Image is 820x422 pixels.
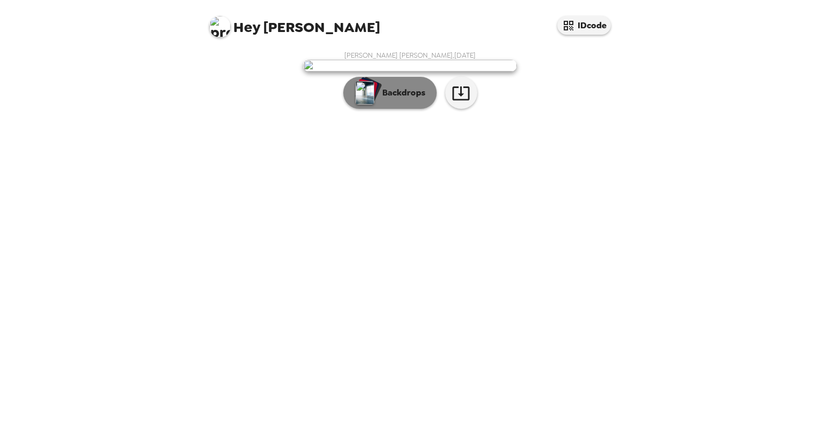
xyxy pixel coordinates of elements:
[343,77,437,109] button: Backdrops
[303,60,517,71] img: user
[209,11,380,35] span: [PERSON_NAME]
[557,16,611,35] button: IDcode
[209,16,231,37] img: profile pic
[377,86,425,99] p: Backdrops
[233,18,260,37] span: Hey
[344,51,476,60] span: [PERSON_NAME] [PERSON_NAME] , [DATE]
